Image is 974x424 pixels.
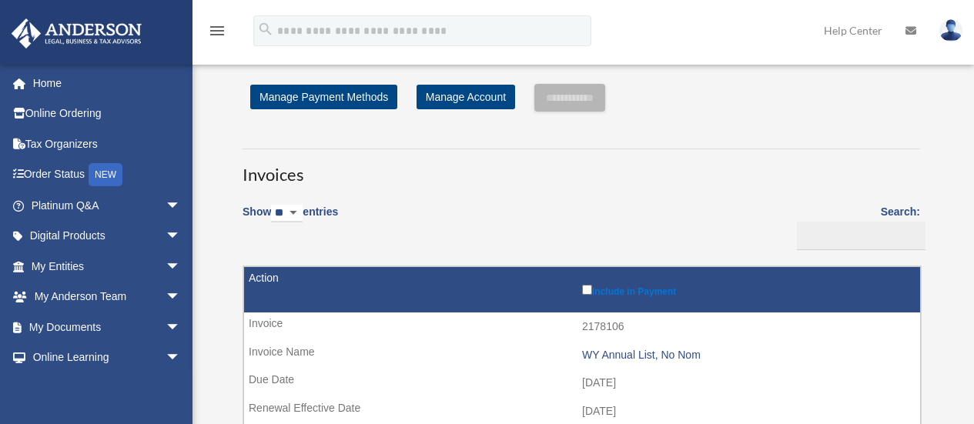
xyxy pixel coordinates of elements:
[271,205,303,222] select: Showentries
[166,312,196,343] span: arrow_drop_down
[244,312,920,342] td: 2178106
[11,221,204,252] a: Digital Productsarrow_drop_down
[11,190,204,221] a: Platinum Q&Aarrow_drop_down
[797,222,925,251] input: Search:
[11,312,204,342] a: My Documentsarrow_drop_down
[208,27,226,40] a: menu
[11,282,204,312] a: My Anderson Teamarrow_drop_down
[11,342,204,373] a: Online Learningarrow_drop_down
[582,285,592,295] input: Include in Payment
[166,190,196,222] span: arrow_drop_down
[417,85,515,109] a: Manage Account
[166,342,196,374] span: arrow_drop_down
[11,98,204,129] a: Online Ordering
[582,349,912,362] div: WY Annual List, No Nom
[11,251,204,282] a: My Entitiesarrow_drop_down
[792,202,920,250] label: Search:
[166,251,196,282] span: arrow_drop_down
[250,85,397,109] a: Manage Payment Methods
[166,282,196,313] span: arrow_drop_down
[11,68,204,98] a: Home
[243,202,338,238] label: Show entries
[244,369,920,398] td: [DATE]
[89,163,122,186] div: NEW
[939,19,962,42] img: User Pic
[11,159,204,191] a: Order StatusNEW
[582,282,912,297] label: Include in Payment
[11,129,204,159] a: Tax Organizers
[243,149,920,187] h3: Invoices
[208,22,226,40] i: menu
[166,221,196,252] span: arrow_drop_down
[257,21,274,38] i: search
[7,18,146,48] img: Anderson Advisors Platinum Portal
